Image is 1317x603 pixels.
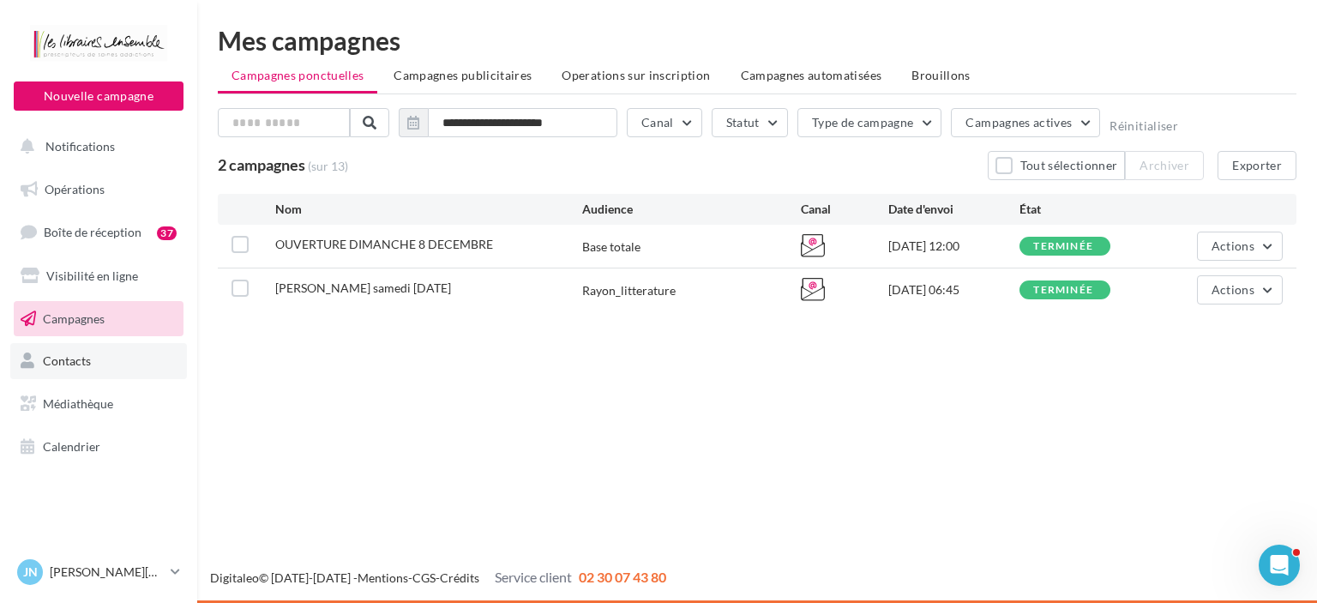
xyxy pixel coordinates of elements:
[1218,151,1296,180] button: Exporter
[10,129,180,165] button: Notifications
[10,386,187,422] a: Médiathèque
[10,214,187,250] a: Boîte de réception37
[275,201,582,218] div: Nom
[45,139,115,154] span: Notifications
[1110,119,1178,133] button: Réinitialiser
[46,268,138,283] span: Visibilité en ligne
[10,429,187,465] a: Calendrier
[1259,545,1300,586] iframe: Intercom live chat
[10,258,187,294] a: Visibilité en ligne
[43,396,113,411] span: Médiathèque
[1125,151,1204,180] button: Archiver
[308,158,348,175] span: (sur 13)
[495,569,572,585] span: Service client
[43,311,105,325] span: Campagnes
[14,81,183,111] button: Nouvelle campagne
[157,226,177,240] div: 37
[275,280,451,295] span: Sandrine COLLETTE samedi 19/10/2024
[440,570,479,585] a: Crédits
[50,564,164,581] p: [PERSON_NAME][DATE]
[412,570,436,585] a: CGS
[741,68,882,82] span: Campagnes automatisées
[582,201,801,218] div: Audience
[888,281,1019,298] div: [DATE] 06:45
[627,108,702,137] button: Canal
[911,68,971,82] span: Brouillons
[797,108,942,137] button: Type de campagne
[1197,275,1283,305] button: Actions
[712,108,788,137] button: Statut
[43,353,91,368] span: Contacts
[1212,282,1254,297] span: Actions
[218,155,305,174] span: 2 campagnes
[1033,285,1093,296] div: terminée
[218,27,1296,53] div: Mes campagnes
[965,115,1072,130] span: Campagnes actives
[988,151,1125,180] button: Tout sélectionner
[579,569,666,585] span: 02 30 07 43 80
[10,301,187,337] a: Campagnes
[43,439,100,454] span: Calendrier
[1019,201,1151,218] div: État
[23,564,38,581] span: JN
[562,68,710,82] span: Operations sur inscription
[582,238,640,256] div: Base totale
[1197,232,1283,261] button: Actions
[14,556,183,588] a: JN [PERSON_NAME][DATE]
[358,570,408,585] a: Mentions
[582,282,676,299] div: Rayon_litterature
[10,172,187,208] a: Opérations
[1212,238,1254,253] span: Actions
[888,201,1019,218] div: Date d'envoi
[10,343,187,379] a: Contacts
[951,108,1100,137] button: Campagnes actives
[801,201,888,218] div: Canal
[45,182,105,196] span: Opérations
[1033,241,1093,252] div: terminée
[394,68,532,82] span: Campagnes publicitaires
[44,225,141,239] span: Boîte de réception
[210,570,259,585] a: Digitaleo
[275,237,493,251] span: OUVERTURE DIMANCHE 8 DECEMBRE
[210,570,666,585] span: © [DATE]-[DATE] - - -
[888,238,1019,255] div: [DATE] 12:00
